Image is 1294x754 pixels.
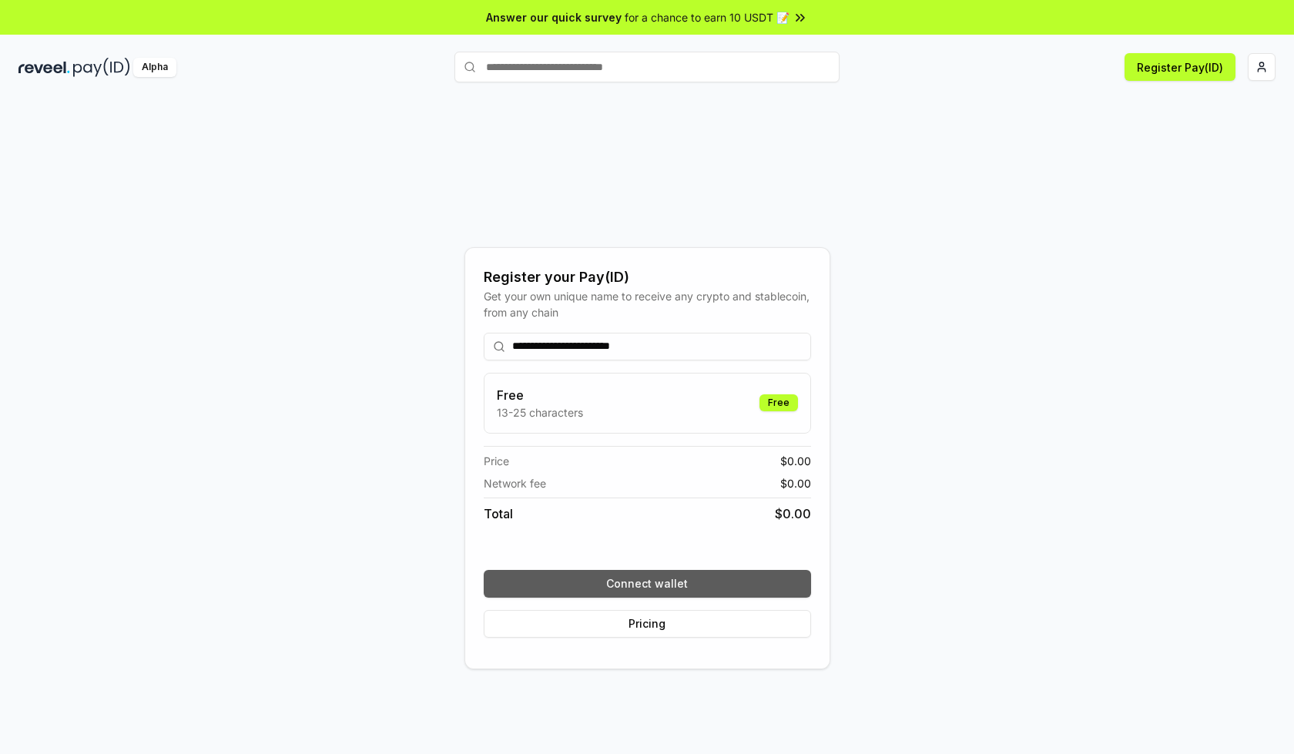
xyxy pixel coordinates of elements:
span: Answer our quick survey [486,9,622,25]
span: for a chance to earn 10 USDT 📝 [625,9,789,25]
p: 13-25 characters [497,404,583,421]
div: Register your Pay(ID) [484,266,811,288]
div: Get your own unique name to receive any crypto and stablecoin, from any chain [484,288,811,320]
span: $ 0.00 [775,504,811,523]
span: $ 0.00 [780,475,811,491]
button: Connect wallet [484,570,811,598]
img: pay_id [73,58,130,77]
button: Pricing [484,610,811,638]
span: Total [484,504,513,523]
span: Network fee [484,475,546,491]
button: Register Pay(ID) [1125,53,1235,81]
img: reveel_dark [18,58,70,77]
span: Price [484,453,509,469]
h3: Free [497,386,583,404]
span: $ 0.00 [780,453,811,469]
div: Alpha [133,58,176,77]
div: Free [759,394,798,411]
